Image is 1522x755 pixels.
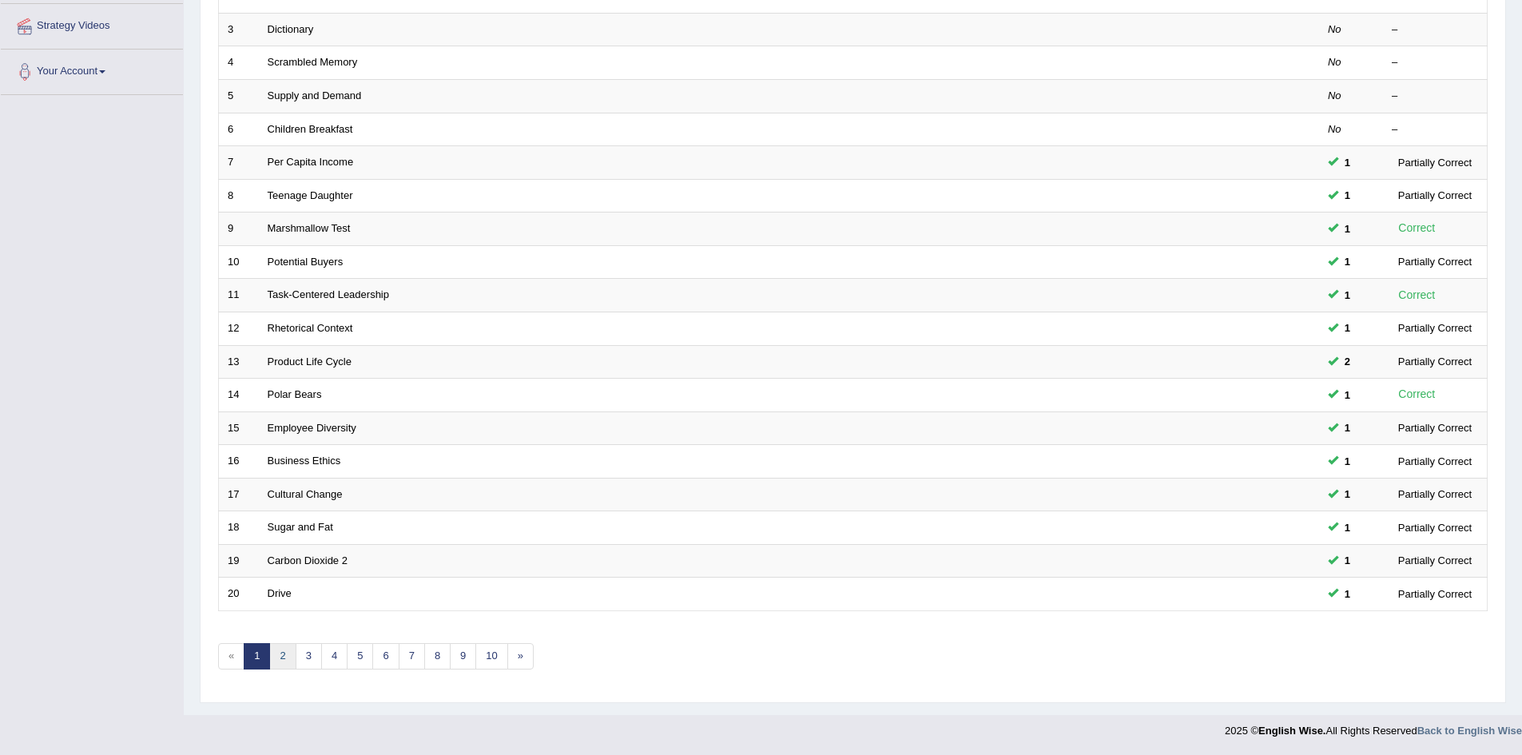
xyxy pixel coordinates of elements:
[268,521,333,533] a: Sugar and Fat
[268,156,354,168] a: Per Capita Income
[1392,219,1442,237] div: Correct
[1392,486,1478,503] div: Partially Correct
[1392,320,1478,336] div: Partially Correct
[1338,486,1357,503] span: You can still take this question
[1258,725,1325,737] strong: English Wise.
[1328,56,1341,68] em: No
[268,123,353,135] a: Children Breakfast
[296,643,322,670] a: 3
[219,445,259,479] td: 16
[1338,586,1357,602] span: You can still take this question
[219,478,259,511] td: 17
[399,643,425,670] a: 7
[1338,187,1357,204] span: You can still take this question
[268,23,314,35] a: Dictionary
[1392,552,1478,569] div: Partially Correct
[268,322,353,334] a: Rhetorical Context
[219,312,259,345] td: 12
[1392,519,1478,536] div: Partially Correct
[1225,715,1522,738] div: 2025 © All Rights Reserved
[1338,453,1357,470] span: You can still take this question
[268,89,362,101] a: Supply and Demand
[450,643,476,670] a: 9
[268,288,389,300] a: Task-Centered Leadership
[1328,123,1341,135] em: No
[268,56,358,68] a: Scrambled Memory
[1338,221,1357,237] span: You can still take this question
[268,422,356,434] a: Employee Diversity
[1338,253,1357,270] span: You can still take this question
[219,511,259,545] td: 18
[244,643,270,670] a: 1
[268,256,344,268] a: Potential Buyers
[347,643,373,670] a: 5
[1338,287,1357,304] span: You can still take this question
[219,113,259,146] td: 6
[219,213,259,246] td: 9
[219,379,259,412] td: 14
[1338,387,1357,403] span: You can still take this question
[321,643,348,670] a: 4
[1392,586,1478,602] div: Partially Correct
[268,455,341,467] a: Business Ethics
[1392,419,1478,436] div: Partially Correct
[1392,353,1478,370] div: Partially Correct
[475,643,507,670] a: 10
[268,554,348,566] a: Carbon Dioxide 2
[1392,55,1478,70] div: –
[372,643,399,670] a: 6
[1392,187,1478,204] div: Partially Correct
[1328,89,1341,101] em: No
[1,4,183,44] a: Strategy Videos
[1392,286,1442,304] div: Correct
[219,245,259,279] td: 10
[1338,552,1357,569] span: You can still take this question
[1392,122,1478,137] div: –
[1392,253,1478,270] div: Partially Correct
[507,643,534,670] a: »
[1328,23,1341,35] em: No
[219,279,259,312] td: 11
[1338,154,1357,171] span: You can still take this question
[268,587,292,599] a: Drive
[268,488,343,500] a: Cultural Change
[219,146,259,180] td: 7
[219,13,259,46] td: 3
[1392,22,1478,38] div: –
[219,46,259,80] td: 4
[1392,453,1478,470] div: Partially Correct
[1338,353,1357,370] span: You can still take this question
[1338,320,1357,336] span: You can still take this question
[268,222,351,234] a: Marshmallow Test
[219,578,259,611] td: 20
[269,643,296,670] a: 2
[219,80,259,113] td: 5
[1338,419,1357,436] span: You can still take this question
[1392,89,1478,104] div: –
[219,544,259,578] td: 19
[268,189,353,201] a: Teenage Daughter
[268,356,352,368] a: Product Life Cycle
[219,411,259,445] td: 15
[268,388,322,400] a: Polar Bears
[1392,154,1478,171] div: Partially Correct
[218,643,244,670] span: «
[219,345,259,379] td: 13
[1417,725,1522,737] a: Back to English Wise
[424,643,451,670] a: 8
[1392,385,1442,403] div: Correct
[219,179,259,213] td: 8
[1338,519,1357,536] span: You can still take this question
[1,50,183,89] a: Your Account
